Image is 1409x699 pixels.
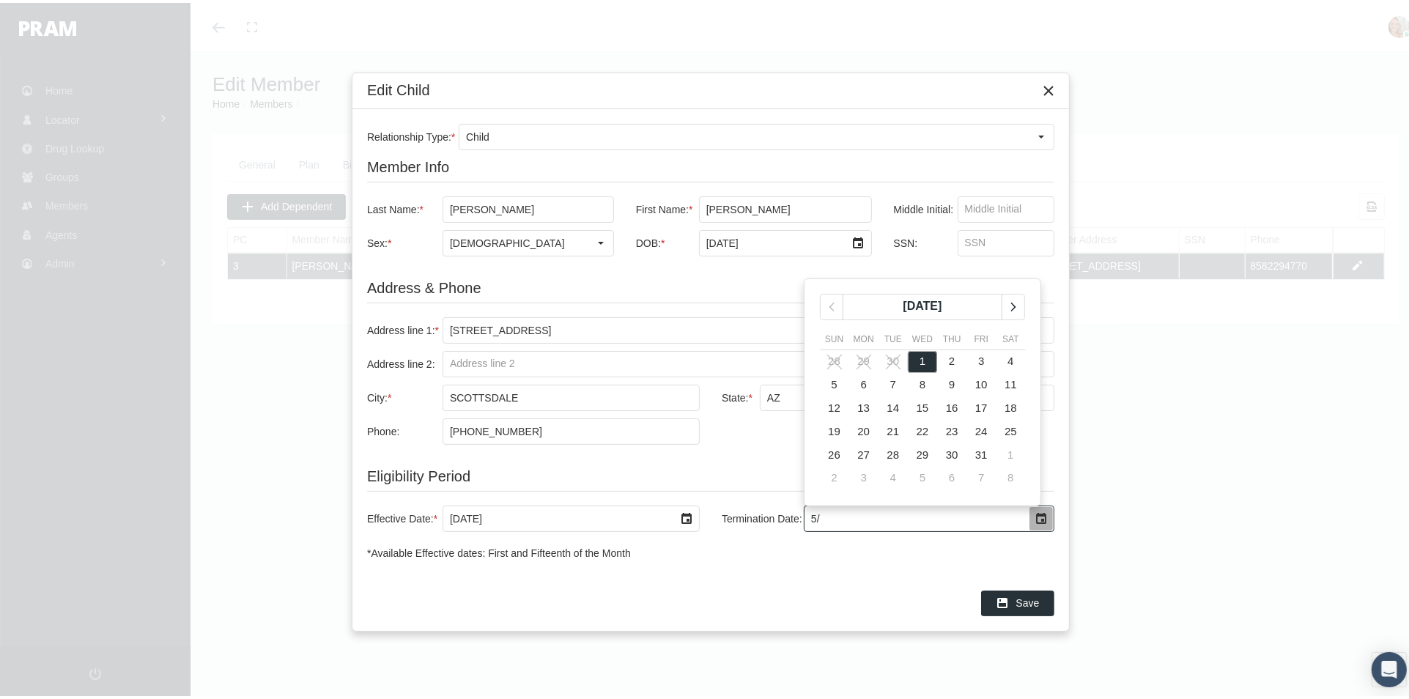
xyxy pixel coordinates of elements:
[1029,122,1054,147] div: Select
[966,418,996,441] td: Friday, May 24, 2019
[978,468,984,481] span: 7
[937,418,966,441] td: Thursday, May 23, 2019
[819,329,1026,488] table: Calendar
[966,394,996,418] td: Friday, May 17, 2019
[949,352,955,364] span: 2
[908,371,937,394] td: Wednesday, May 8, 2019
[846,228,871,253] div: Select
[1035,75,1062,101] div: Close
[636,234,661,246] span: DOB:
[849,329,879,347] th: Mon
[843,291,1002,317] a: May 2019
[849,418,879,441] td: Monday, May 20, 2019
[908,464,937,487] td: Wednesday, June 5, 2019
[908,329,937,347] th: Wed
[588,228,613,253] div: Select
[828,352,840,364] span: 28
[890,375,896,388] span: 7
[367,128,451,140] span: Relationship Type:
[887,399,900,411] span: 14
[828,422,840,434] span: 19
[949,468,955,481] span: 6
[861,468,867,481] span: 3
[367,544,1054,558] div: *Available Effective dates: First and Fifteenth of the Month
[367,322,435,333] span: Address line 1:
[996,418,1025,441] td: Saturday, May 25, 2019
[879,418,908,441] td: Tuesday, May 21, 2019
[978,352,984,364] span: 3
[636,201,689,212] span: First Name:
[857,352,870,364] span: 29
[966,347,996,371] td: Friday, May 3, 2019
[820,329,849,347] th: Sun
[1029,503,1054,528] div: Select
[849,347,879,371] td: Monday, April 29, 2019
[894,234,918,246] span: SSN:
[975,422,988,434] span: 24
[367,355,435,367] span: Address line 2:
[966,464,996,487] td: Friday, June 7, 2019
[1007,468,1013,481] span: 8
[820,347,849,371] td: Sunday, April 28, 2019
[367,277,481,293] span: Address & Phone
[879,371,908,394] td: Tuesday, May 7, 2019
[937,347,966,371] td: Thursday, May 2, 2019
[828,445,840,458] span: 26
[367,389,388,401] span: City:
[996,394,1025,418] td: Saturday, May 18, 2019
[879,464,908,487] td: Tuesday, June 4, 2019
[1002,291,1025,317] a: chevronright
[367,201,420,212] span: Last Name:
[820,418,849,441] td: Sunday, May 19, 2019
[966,371,996,394] td: Friday, May 10, 2019
[975,445,988,458] span: 31
[903,297,942,309] span: [DATE]
[367,78,430,97] div: Edit Child
[849,394,879,418] td: Monday, May 13, 2019
[975,399,988,411] span: 17
[996,371,1025,394] td: Saturday, May 11, 2019
[908,418,937,441] td: Wednesday, May 22, 2019
[820,371,849,394] td: Sunday, May 5, 2019
[975,375,988,388] span: 10
[849,464,879,487] td: Monday, June 3, 2019
[857,399,870,411] span: 13
[920,352,925,364] span: 1
[857,422,870,434] span: 20
[996,347,1025,371] td: Saturday, May 4, 2019
[887,352,900,364] span: 30
[367,234,388,246] span: Sex:
[1005,422,1017,434] span: 25
[722,389,749,401] span: State:
[879,347,908,371] td: Tuesday, April 30, 2019
[908,347,937,371] td: Wednesday, May 1, 2019
[722,510,802,522] span: Termination Date:
[831,375,837,388] span: 5
[831,468,837,481] span: 2
[1005,375,1017,388] span: 11
[894,201,954,212] span: Middle Initial:
[820,440,849,464] td: Sunday, May 26, 2019
[828,399,840,411] span: 12
[920,375,925,388] span: 8
[1007,445,1013,458] span: 1
[937,371,966,394] td: Thursday, May 9, 2019
[879,329,908,347] th: Tue
[861,375,867,388] span: 6
[879,440,908,464] td: Tuesday, May 28, 2019
[937,394,966,418] td: Thursday, May 16, 2019
[367,423,399,434] span: Phone:
[908,440,937,464] td: Wednesday, May 29, 2019
[946,422,958,434] span: 23
[1005,399,1017,411] span: 18
[946,445,958,458] span: 30
[917,399,929,411] span: 15
[946,399,958,411] span: 16
[966,440,996,464] td: Friday, May 31, 2019
[908,394,937,418] td: Wednesday, May 15, 2019
[890,468,896,481] span: 4
[996,464,1025,487] td: Saturday, June 8, 2019
[949,375,955,388] span: 9
[887,422,900,434] span: 21
[917,445,929,458] span: 29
